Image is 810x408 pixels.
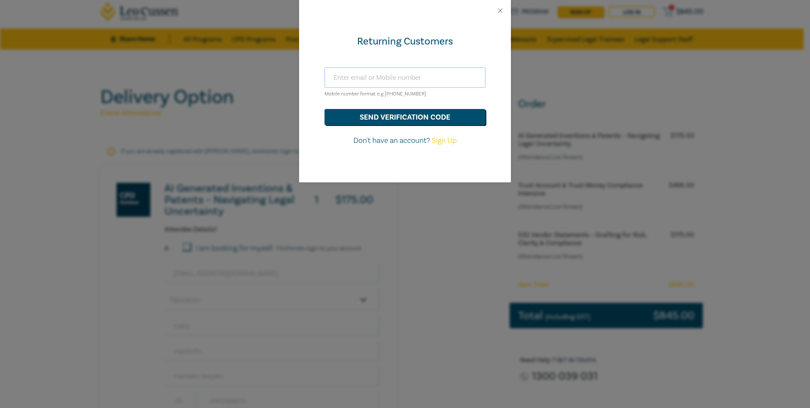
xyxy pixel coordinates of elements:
small: Mobile number format e.g [PHONE_NUMBER] [325,91,426,97]
div: Returning Customers [325,35,485,48]
button: Close [497,7,504,14]
p: Don't have an account? [325,135,485,146]
a: Sign Up [432,136,457,145]
input: Enter email or Mobile number [325,67,485,88]
button: send verification code [325,109,485,125]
